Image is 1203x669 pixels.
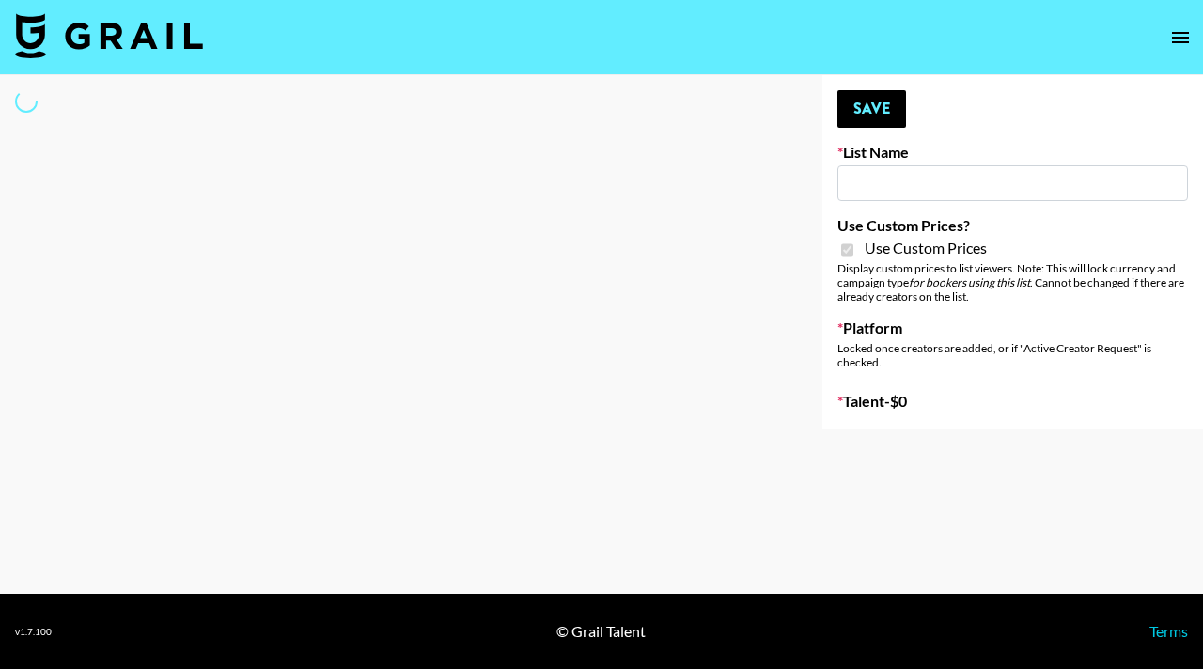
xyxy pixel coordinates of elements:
span: Use Custom Prices [865,239,987,257]
label: Use Custom Prices? [837,216,1188,235]
div: v 1.7.100 [15,626,52,638]
label: Platform [837,319,1188,337]
em: for bookers using this list [909,275,1030,289]
div: © Grail Talent [556,622,646,641]
button: open drawer [1162,19,1199,56]
div: Locked once creators are added, or if "Active Creator Request" is checked. [837,341,1188,369]
label: Talent - $ 0 [837,392,1188,411]
label: List Name [837,143,1188,162]
div: Display custom prices to list viewers. Note: This will lock currency and campaign type . Cannot b... [837,261,1188,303]
a: Terms [1149,622,1188,640]
button: Save [837,90,906,128]
img: Grail Talent [15,13,203,58]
